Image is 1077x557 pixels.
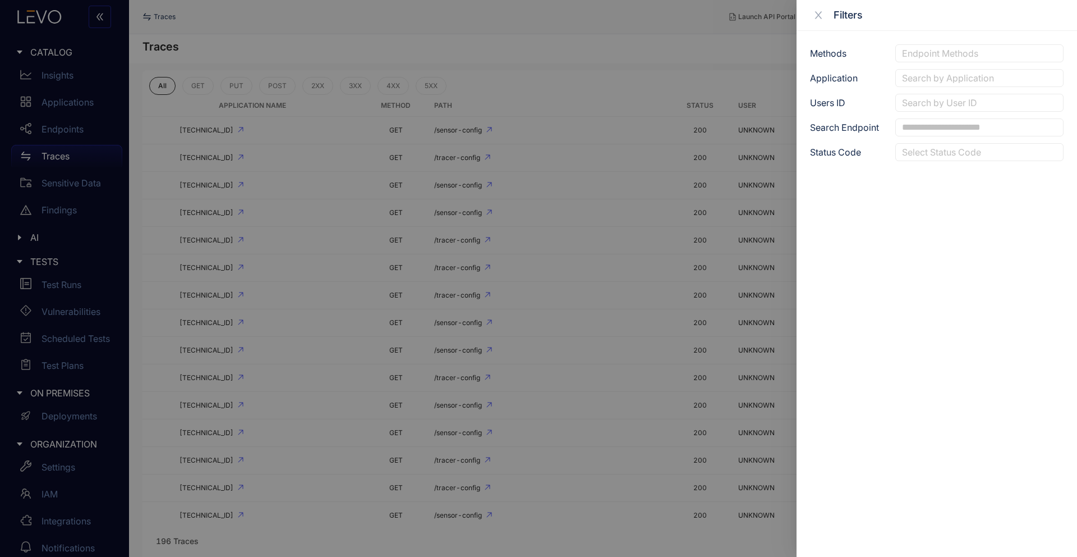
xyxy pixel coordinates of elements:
button: Close [810,10,827,21]
label: Application [810,73,858,83]
label: Status Code [810,147,861,157]
label: Search Endpoint [810,122,879,133]
label: Users ID [810,98,845,108]
div: Filters [834,9,1064,21]
span: close [813,10,823,20]
label: Methods [810,48,846,58]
